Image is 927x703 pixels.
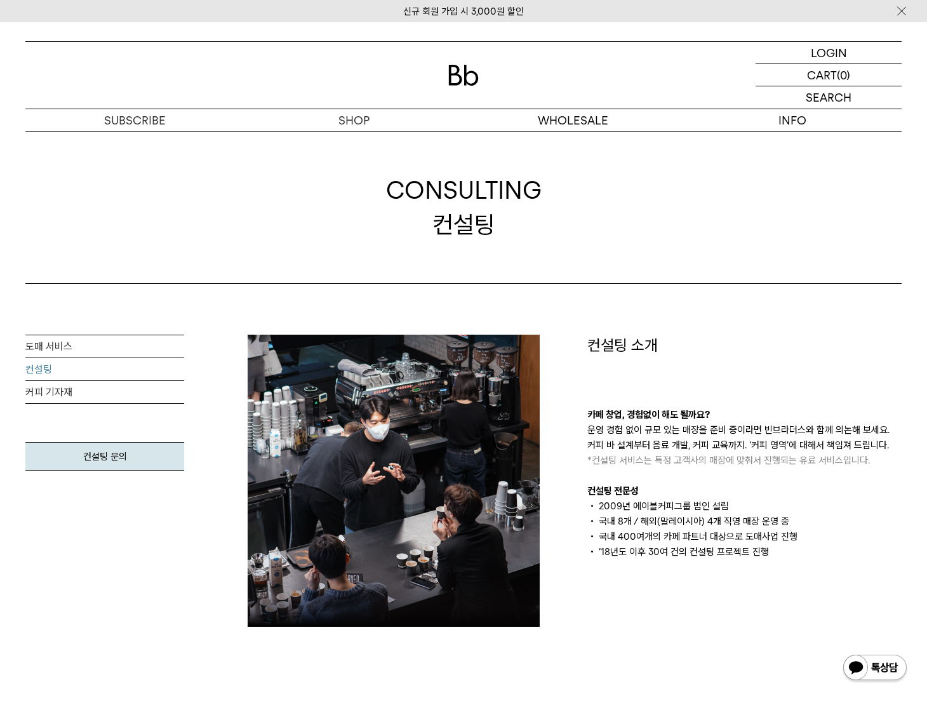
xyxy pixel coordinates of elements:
a: 컨설팅 [25,358,184,381]
p: CART [807,64,837,86]
a: 도매 서비스 [25,335,184,358]
img: 카카오톡 채널 1:1 채팅 버튼 [842,653,908,684]
li: 2009년 에이블커피그룹 법인 설립 [587,499,902,514]
p: 운영 경험 없이 규모 있는 매장을 준비 중이라면 빈브라더스와 함께 의논해 보세요. 커피 바 설계부터 음료 개발, 커피 교육까지. ‘커피 영역’에 대해서 책임져 드립니다. [587,422,902,468]
span: *컨설팅 서비스는 특정 고객사의 매장에 맞춰서 진행되는 유료 서비스입니다. [587,455,870,466]
li: 국내 8개 / 해외(말레이시아) 4개 직영 매장 운영 중 [587,514,902,529]
a: 신규 회원 가입 시 3,000원 할인 [403,6,524,17]
p: WHOLESALE [463,109,683,131]
p: 컨설팅 전문성 [587,483,902,499]
a: 컨설팅 문의 [25,442,184,471]
p: SEARCH [806,86,851,109]
a: SUBSCRIBE [25,109,244,131]
p: INFO [683,109,902,131]
p: 컨설팅 소개 [587,335,902,356]
li: 국내 400여개의 카페 파트너 대상으로 도매사업 진행 [587,529,902,544]
p: 카페 창업, 경험없이 해도 될까요? [587,407,902,422]
img: 로고 [448,65,479,86]
p: (0) [837,64,850,86]
span: CONSULTING [386,173,542,207]
li: ‘18년도 이후 30여 건의 컨설팅 프로젝트 진행 [587,544,902,559]
a: CART (0) [756,64,902,86]
a: LOGIN [756,42,902,64]
a: 커피 기자재 [25,381,184,404]
div: 컨설팅 [386,173,542,241]
a: SHOP [244,109,463,131]
p: LOGIN [811,42,847,64]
